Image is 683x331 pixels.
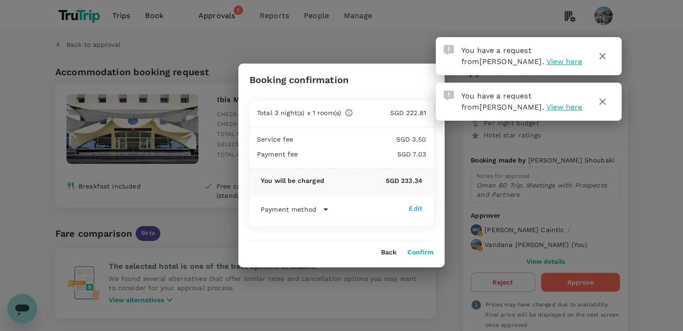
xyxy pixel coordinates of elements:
div: Edit [409,204,422,213]
span: View here [546,57,582,66]
button: Confirm [407,249,433,256]
p: Payment method [261,205,316,214]
p: SGD 7.03 [298,149,426,159]
p: SGD 222.81 [353,108,426,117]
img: Approval Request [444,45,454,55]
p: Total 3 night(s) x 1 room(s) [257,108,341,117]
span: You have a request from . [461,91,544,111]
p: SGD 233.34 [324,176,422,185]
p: SGD 3.50 [294,135,426,144]
button: Back [381,249,396,256]
span: You have a request from . [461,46,544,66]
span: [PERSON_NAME] [479,57,542,66]
p: Service fee [257,135,294,144]
img: Approval Request [444,91,454,101]
span: View here [546,103,582,111]
span: [PERSON_NAME] [479,103,542,111]
h3: Booking confirmation [250,75,348,85]
p: Payment fee [257,149,298,159]
p: You will be charged [261,176,324,185]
